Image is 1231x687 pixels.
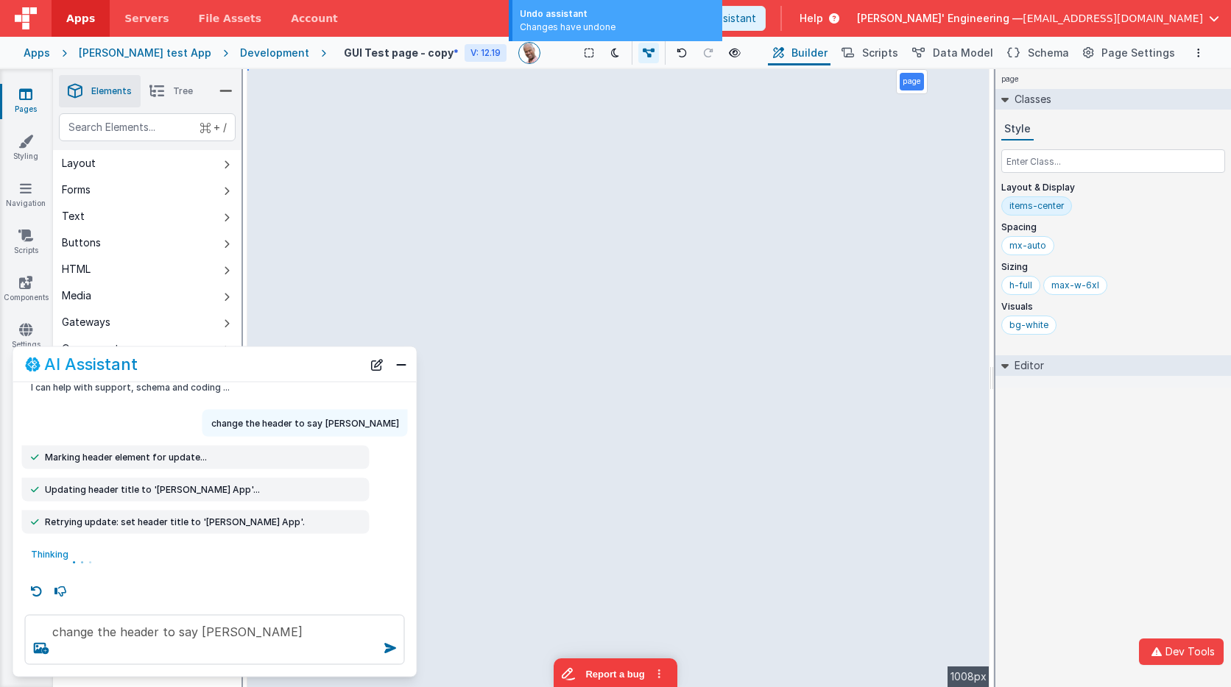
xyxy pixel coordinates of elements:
[247,69,990,687] div: -->
[173,85,193,97] span: Tree
[199,11,262,26] span: File Assets
[768,40,830,65] button: Builder
[857,11,1219,26] button: [PERSON_NAME]' Engineering — [EMAIL_ADDRESS][DOMAIN_NAME]
[519,43,540,63] img: 11ac31fe5dc3d0eff3fbbbf7b26fa6e1
[59,113,236,141] input: Search Elements...
[1001,149,1225,173] input: Enter Class...
[31,380,361,395] p: I can help with support, schema and coding ...
[948,666,990,687] div: 1008px
[62,288,91,303] div: Media
[857,11,1023,26] span: [PERSON_NAME]' Engineering —
[1009,240,1046,252] div: mx-auto
[240,46,309,60] div: Development
[1028,46,1069,60] span: Schema
[800,11,823,26] span: Help
[62,341,124,356] div: Components
[1001,301,1225,313] p: Visuals
[31,549,68,569] span: Thinking
[24,46,50,60] div: Apps
[1190,44,1207,62] button: Options
[1023,11,1203,26] span: [EMAIL_ADDRESS][DOMAIN_NAME]
[124,11,169,26] span: Servers
[1009,355,1044,376] h2: Editor
[1139,638,1224,665] button: Dev Tools
[907,40,996,65] button: Data Model
[1009,280,1032,291] div: h-full
[53,229,241,256] button: Buttons
[1009,200,1064,212] div: items-center
[45,516,305,528] span: Retrying update: set header title to '[PERSON_NAME] App'.
[933,46,993,60] span: Data Model
[88,549,93,569] span: .
[211,416,399,431] p: change the header to say [PERSON_NAME]
[1101,46,1175,60] span: Page Settings
[71,544,77,564] span: .
[1002,40,1072,65] button: Schema
[1009,319,1048,331] div: bg-white
[45,484,260,496] span: Updating header title to '[PERSON_NAME] App'...
[1001,182,1225,193] p: Layout & Display
[53,177,241,203] button: Forms
[200,113,227,141] span: + /
[80,549,85,569] span: .
[53,282,241,309] button: Media
[53,309,241,335] button: Gateways
[62,235,101,250] div: Buttons
[1001,221,1225,233] p: Spacing
[66,11,95,26] span: Apps
[1051,280,1099,291] div: max-w-6xl
[520,21,715,34] div: Changes have undone
[45,452,207,463] span: Marking header element for update...
[520,7,715,21] div: Undo assistant
[1078,40,1178,65] button: Page Settings
[53,335,241,362] button: Components
[62,209,85,224] div: Text
[836,40,901,65] button: Scripts
[91,85,132,97] span: Elements
[1009,89,1051,110] h2: Classes
[995,69,1025,89] h4: page
[79,46,211,60] div: [PERSON_NAME] test App
[367,354,387,374] button: New Chat
[62,156,96,171] div: Layout
[62,262,91,277] div: HTML
[791,46,828,60] span: Builder
[1001,261,1225,273] p: Sizing
[44,355,138,373] h2: AI Assistant
[465,44,507,62] div: V: 12.19
[53,150,241,177] button: Layout
[1001,118,1034,140] button: Style
[62,315,110,330] div: Gateways
[53,203,241,229] button: Text
[344,47,454,58] h4: GUI Test page - copy
[698,11,756,26] span: AI Assistant
[903,76,921,88] p: page
[392,354,411,374] button: Close
[62,182,91,197] div: Forms
[53,256,241,282] button: HTML
[862,46,898,60] span: Scripts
